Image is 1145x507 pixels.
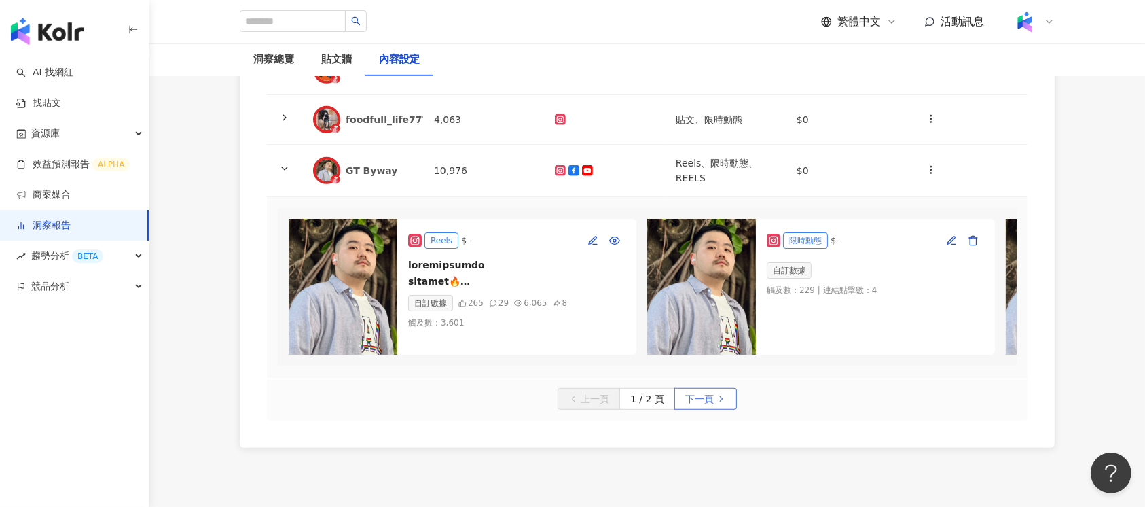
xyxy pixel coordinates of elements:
div: BETA [72,249,103,263]
div: 8 [562,297,568,309]
td: 10,976 [423,145,544,197]
span: | [818,284,820,296]
span: 競品分析 [31,271,69,302]
div: 265 [468,297,484,309]
td: $0 [786,145,907,197]
div: 內容設定 [379,52,420,68]
a: 找貼文 [16,97,61,110]
div: $ - [831,234,842,247]
span: 活動訊息 [941,15,984,28]
div: 6,065 [524,297,547,309]
td: $0 [786,95,907,145]
a: 商案媒合 [16,188,71,202]
div: 觸及數 ： 3,601 [408,317,464,329]
td: Reels、限時動態、REELS [665,145,786,197]
img: logo [11,18,84,45]
div: Reels [424,232,458,249]
img: KOL Avatar [313,157,340,184]
button: 上一頁 [558,388,620,410]
iframe: Help Scout Beacon - Open [1091,453,1131,493]
span: 資源庫 [31,118,60,149]
div: 洞察總覽 [253,52,294,68]
span: 繁體中文 [837,14,881,29]
a: 洞察報告 [16,219,71,232]
span: rise [16,251,26,261]
img: KOL Avatar [313,106,340,133]
a: searchAI 找網紅 [16,66,73,80]
button: 1 / 2 頁 [619,388,675,410]
img: post-image [1006,219,1114,355]
img: post-image [289,219,397,355]
button: 下一頁 [674,388,737,410]
div: 29 [498,297,509,309]
div: 限時動態 [783,232,828,249]
div: 自訂數據 [408,295,453,311]
span: 趨勢分析 [31,241,103,271]
img: Kolr%20app%20icon%20%281%29.png [1012,9,1038,35]
img: post-image [647,219,756,355]
div: 觸及數 ： 229 連結點擊數 ： 4 [767,284,877,296]
div: 貼文牆 [321,52,352,68]
td: 4,063 [423,95,544,145]
div: loremipsumdo sitamet🔥 🍄 consect ad：eli、sed doeiusm，tempori，ut059labore，etdolo，magnaaliquae 🍄admin... [408,257,625,290]
div: foodfull_life7777 [346,113,435,126]
span: search [351,16,361,26]
div: $ - [461,234,473,247]
td: 貼文、限時動態 [665,95,786,145]
div: 自訂數據 [767,262,812,279]
div: GT Byway [346,164,412,177]
span: 下一頁 [685,389,714,410]
a: 效益預測報告ALPHA [16,158,130,171]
